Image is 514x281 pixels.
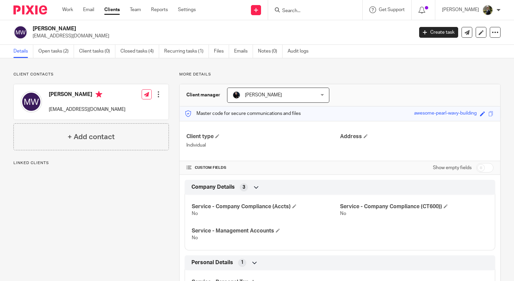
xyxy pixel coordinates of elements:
[13,45,33,58] a: Details
[340,203,488,210] h4: Service - Company Compliance (CT600))
[186,133,340,140] h4: Client type
[104,6,120,13] a: Clients
[192,227,340,235] h4: Service - Management Accounts
[151,6,168,13] a: Reports
[164,45,209,58] a: Recurring tasks (1)
[192,203,340,210] h4: Service - Company Compliance (Accts)
[33,25,334,32] h2: [PERSON_NAME]
[191,259,233,266] span: Personal Details
[96,91,102,98] i: Primary
[83,6,94,13] a: Email
[214,45,229,58] a: Files
[13,160,169,166] p: Linked clients
[179,72,501,77] p: More details
[234,45,253,58] a: Emails
[49,106,125,113] p: [EMAIL_ADDRESS][DOMAIN_NAME]
[186,165,340,170] h4: CUSTOM FIELDS
[192,236,198,240] span: No
[379,7,405,12] span: Get Support
[340,211,346,216] span: No
[482,5,493,15] img: ACCOUNTING4EVERYTHING-9.jpg
[186,142,340,149] p: Individual
[13,72,169,77] p: Client contacts
[38,45,74,58] a: Open tasks (2)
[241,259,244,266] span: 1
[243,184,245,191] span: 3
[232,91,241,99] img: Headshots%20accounting4everything_Poppy%20Jakes%20Photography-2203.jpg
[13,5,47,14] img: Pixie
[433,164,472,171] label: Show empty fields
[185,110,301,117] p: Master code for secure communications and files
[13,25,28,39] img: svg%3E
[21,91,42,113] img: svg%3E
[191,184,235,191] span: Company Details
[79,45,115,58] a: Client tasks (0)
[62,6,73,13] a: Work
[258,45,283,58] a: Notes (0)
[340,133,493,140] h4: Address
[68,132,115,142] h4: + Add contact
[49,91,125,99] h4: [PERSON_NAME]
[130,6,141,13] a: Team
[419,27,458,38] a: Create task
[442,6,479,13] p: [PERSON_NAME]
[178,6,196,13] a: Settings
[288,45,314,58] a: Audit logs
[245,93,282,97] span: [PERSON_NAME]
[414,110,477,118] div: awesome-pearl-wavy-building
[282,8,342,14] input: Search
[120,45,159,58] a: Closed tasks (4)
[192,211,198,216] span: No
[186,92,220,98] h3: Client manager
[33,33,409,39] p: [EMAIL_ADDRESS][DOMAIN_NAME]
